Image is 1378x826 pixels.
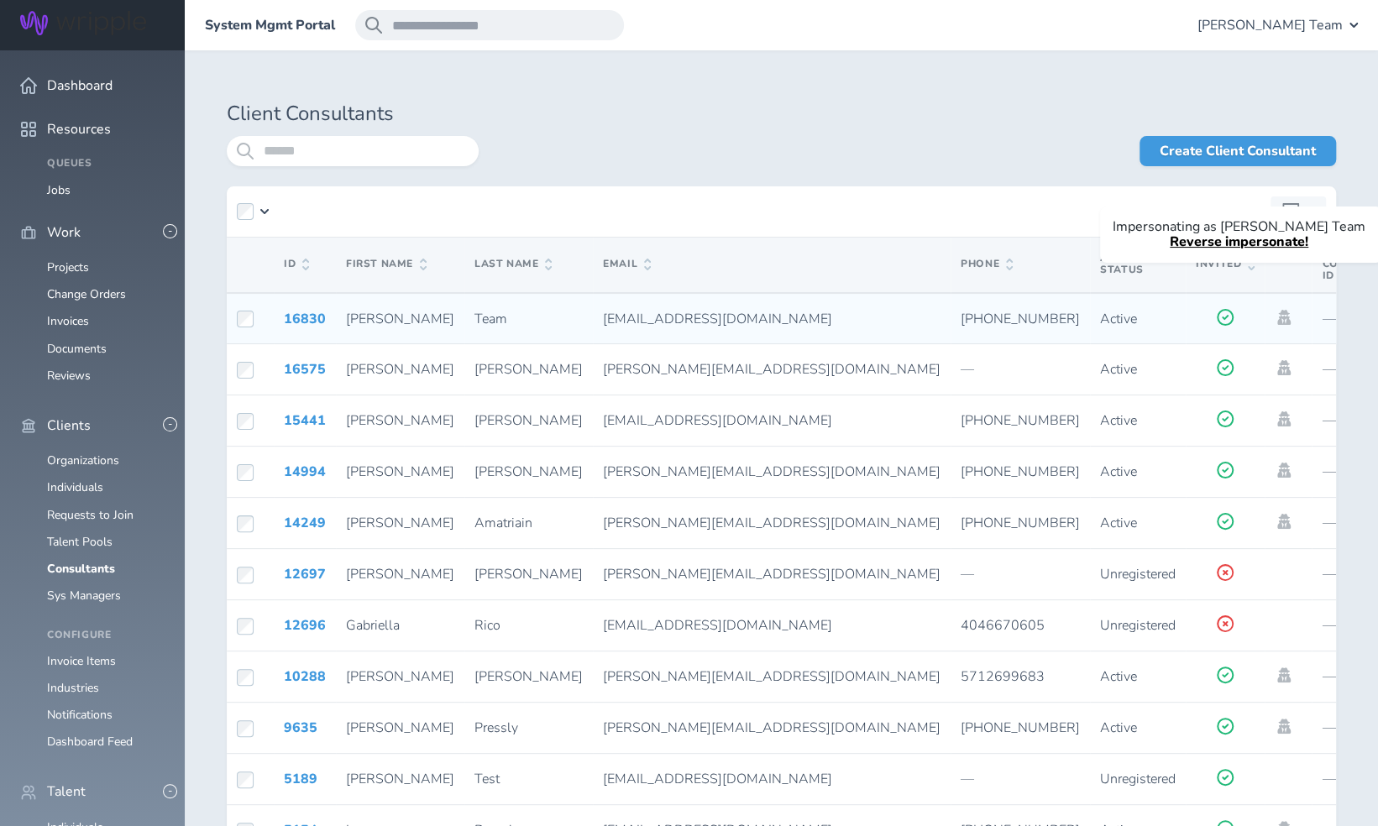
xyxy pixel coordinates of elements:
[603,259,651,270] span: Email
[284,616,326,635] a: 12696
[961,616,1045,635] span: 4046670605
[961,567,1080,582] p: —
[1275,667,1293,682] a: Impersonate
[474,411,583,430] span: [PERSON_NAME]
[47,368,91,384] a: Reviews
[346,310,454,328] span: [PERSON_NAME]
[1275,360,1293,375] a: Impersonate
[227,102,1336,126] h1: Client Consultants
[1100,565,1176,583] span: Unregistered
[474,565,583,583] span: [PERSON_NAME]
[284,463,326,481] a: 14994
[1100,360,1137,379] span: Active
[474,616,500,635] span: Rico
[474,360,583,379] span: [PERSON_NAME]
[603,463,940,481] span: [PERSON_NAME][EMAIL_ADDRESS][DOMAIN_NAME]
[1100,719,1137,737] span: Active
[603,719,940,737] span: [PERSON_NAME][EMAIL_ADDRESS][DOMAIN_NAME]
[284,719,317,737] a: 9635
[1100,463,1137,481] span: Active
[346,360,454,379] span: [PERSON_NAME]
[47,680,99,696] a: Industries
[961,411,1080,430] span: [PHONE_NUMBER]
[961,463,1080,481] span: [PHONE_NUMBER]
[163,784,177,798] button: -
[1100,251,1155,276] span: Account Status
[474,259,552,270] span: Last Name
[284,667,326,686] a: 10288
[346,259,427,270] span: First Name
[603,514,940,532] span: [PERSON_NAME][EMAIL_ADDRESS][DOMAIN_NAME]
[346,667,454,686] span: [PERSON_NAME]
[1100,514,1137,532] span: Active
[603,667,940,686] span: [PERSON_NAME][EMAIL_ADDRESS][DOMAIN_NAME]
[284,259,309,270] span: ID
[961,667,1045,686] span: 5712699683
[346,719,454,737] span: [PERSON_NAME]
[961,259,1013,270] span: Phone
[1140,136,1336,166] a: Create Client Consultant
[474,719,518,737] span: Pressly
[961,719,1080,737] span: [PHONE_NUMBER]
[603,616,832,635] span: [EMAIL_ADDRESS][DOMAIN_NAME]
[1100,616,1176,635] span: Unregistered
[346,411,454,430] span: [PERSON_NAME]
[47,225,81,240] span: Work
[47,479,103,495] a: Individuals
[1100,770,1176,788] span: Unregistered
[47,158,165,170] h4: Queues
[603,411,832,430] span: [EMAIL_ADDRESS][DOMAIN_NAME]
[961,514,1080,532] span: [PHONE_NUMBER]
[346,514,454,532] span: [PERSON_NAME]
[961,362,1080,377] p: —
[1275,310,1293,325] a: Impersonate
[47,734,133,750] a: Dashboard Feed
[603,360,940,379] span: [PERSON_NAME][EMAIL_ADDRESS][DOMAIN_NAME]
[1197,18,1343,33] span: [PERSON_NAME] Team
[961,310,1080,328] span: [PHONE_NUMBER]
[47,286,126,302] a: Change Orders
[47,313,89,329] a: Invoices
[47,707,113,723] a: Notifications
[346,616,400,635] span: Gabriella
[284,360,326,379] a: 16575
[1113,219,1365,234] p: Impersonating as [PERSON_NAME] Team
[284,514,326,532] a: 14249
[474,463,583,481] span: [PERSON_NAME]
[474,310,507,328] span: Team
[1100,310,1137,328] span: Active
[346,565,454,583] span: [PERSON_NAME]
[1275,514,1293,529] a: Impersonate
[1275,463,1293,478] a: Impersonate
[603,770,832,788] span: [EMAIL_ADDRESS][DOMAIN_NAME]
[603,310,832,328] span: [EMAIL_ADDRESS][DOMAIN_NAME]
[1100,411,1137,430] span: Active
[346,463,454,481] span: [PERSON_NAME]
[47,630,165,641] h4: Configure
[1170,233,1308,251] a: Reverse impersonate!
[163,224,177,238] button: -
[284,411,326,430] a: 15441
[205,18,335,33] a: System Mgmt Portal
[1100,667,1137,686] span: Active
[163,417,177,431] button: -
[346,770,454,788] span: [PERSON_NAME]
[47,784,86,799] span: Talent
[47,78,113,93] span: Dashboard
[1196,259,1255,270] span: Invited
[47,259,89,275] a: Projects
[1275,411,1293,426] a: Impersonate
[474,667,583,686] span: [PERSON_NAME]
[47,452,119,468] a: Organizations
[474,514,532,532] span: Amatriain
[961,771,1080,787] p: —
[1275,719,1293,734] a: Impersonate
[47,182,71,198] a: Jobs
[474,770,500,788] span: Test
[1197,10,1358,40] button: [PERSON_NAME] Team
[284,770,317,788] a: 5189
[47,418,91,433] span: Clients
[47,341,107,357] a: Documents
[47,588,121,604] a: Sys Managers
[284,565,326,583] a: 12697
